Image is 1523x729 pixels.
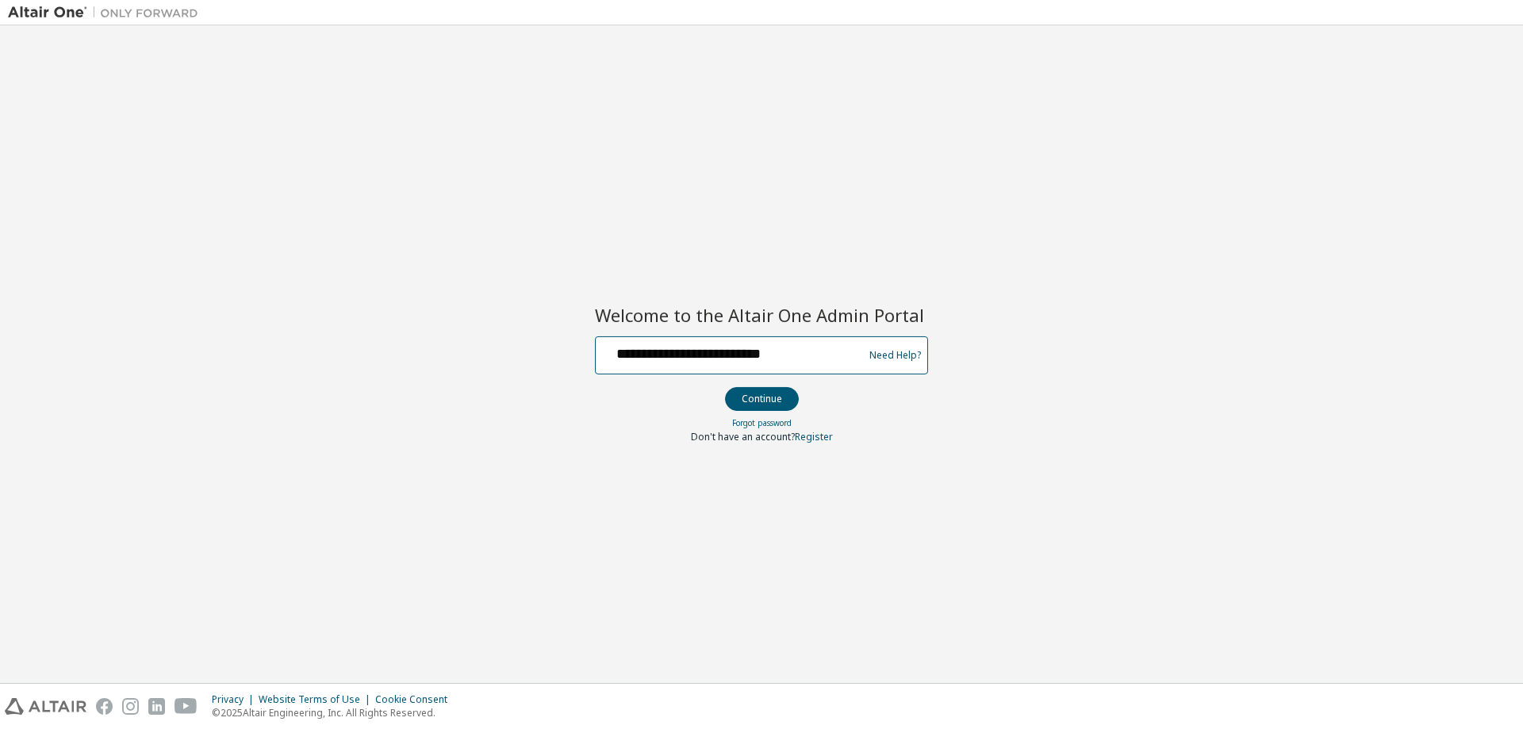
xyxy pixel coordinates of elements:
img: instagram.svg [122,698,139,715]
a: Forgot password [732,417,792,428]
button: Continue [725,387,799,411]
img: youtube.svg [175,698,198,715]
img: Altair One [8,5,206,21]
img: facebook.svg [96,698,113,715]
span: Don't have an account? [691,430,795,443]
h2: Welcome to the Altair One Admin Portal [595,304,928,326]
p: © 2025 Altair Engineering, Inc. All Rights Reserved. [212,706,457,719]
div: Cookie Consent [375,693,457,706]
div: Privacy [212,693,259,706]
img: altair_logo.svg [5,698,86,715]
div: Website Terms of Use [259,693,375,706]
a: Register [795,430,833,443]
img: linkedin.svg [148,698,165,715]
